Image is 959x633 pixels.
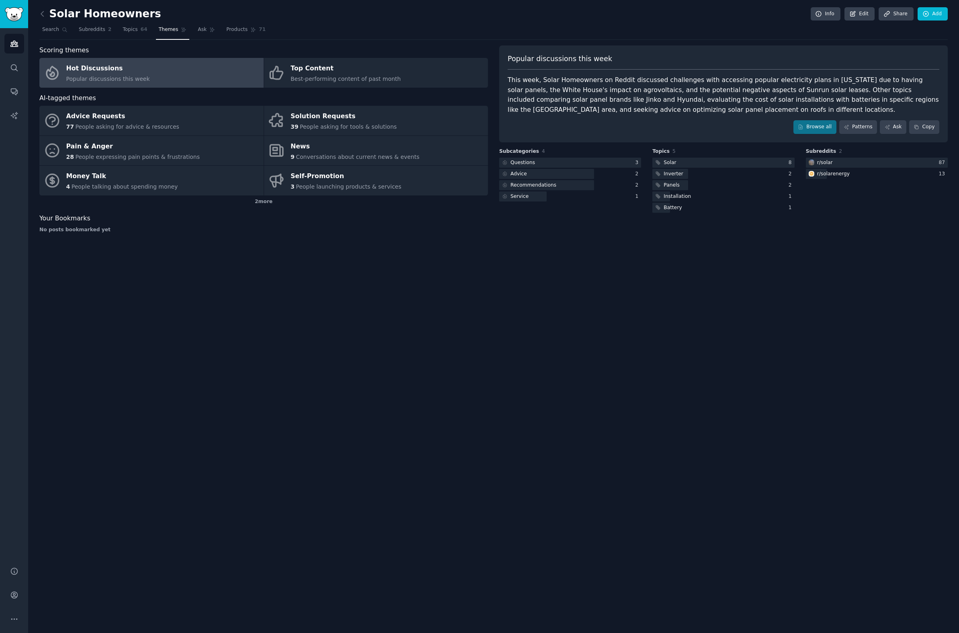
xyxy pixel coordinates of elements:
span: People asking for advice & resources [75,123,179,130]
span: People expressing pain points & frustrations [75,154,200,160]
span: 4 [542,148,545,154]
span: 77 [66,123,74,130]
div: 2 [789,182,795,189]
img: solarenergy [809,171,814,177]
a: Subreddits2 [76,23,114,40]
div: Service [510,193,529,200]
a: News9Conversations about current news & events [264,136,488,166]
a: Advice2 [499,169,641,179]
span: Best-performing content of past month [291,76,401,82]
div: Top Content [291,62,401,75]
div: Questions [510,159,535,166]
a: Pain & Anger28People expressing pain points & frustrations [39,136,264,166]
span: Popular discussions this week [508,54,612,64]
a: Share [879,7,913,21]
a: Questions3 [499,158,641,168]
a: Browse all [793,120,836,134]
img: GummySearch logo [5,7,23,21]
span: 3 [291,183,295,190]
span: People talking about spending money [72,183,178,190]
span: 71 [259,26,266,33]
div: Installation [664,193,691,200]
a: Inverter2 [652,169,794,179]
img: solar [809,160,814,165]
div: Pain & Anger [66,140,200,153]
a: Search [39,23,70,40]
span: Ask [198,26,207,33]
div: r/ solar [817,159,833,166]
div: Battery [664,204,682,212]
a: Solution Requests39People asking for tools & solutions [264,106,488,136]
div: 87 [939,159,948,166]
div: 13 [939,171,948,178]
span: AI-tagged themes [39,93,96,103]
button: Copy [909,120,939,134]
div: Solution Requests [291,110,397,123]
a: Patterns [839,120,877,134]
div: Hot Discussions [66,62,150,75]
a: Topics64 [120,23,150,40]
span: 5 [672,148,676,154]
a: Installation1 [652,191,794,201]
span: 2 [108,26,112,33]
div: This week, Solar Homeowners on Reddit discussed challenges with accessing popular electricity pla... [508,75,939,115]
span: Conversations about current news & events [296,154,419,160]
span: Scoring themes [39,45,89,55]
span: Search [42,26,59,33]
a: Panels2 [652,180,794,190]
div: 3 [635,159,641,166]
a: Edit [844,7,875,21]
span: Subreddits [806,148,836,155]
span: Subcategories [499,148,539,155]
span: Your Bookmarks [39,214,90,224]
a: Add [918,7,948,21]
div: Recommendations [510,182,556,189]
div: Solar [664,159,676,166]
div: 1 [789,204,795,212]
a: Ask [880,120,906,134]
a: Themes [156,23,190,40]
span: People asking for tools & solutions [300,123,397,130]
span: Topics [652,148,670,155]
div: No posts bookmarked yet [39,226,488,234]
span: Themes [159,26,178,33]
a: Products71 [223,23,268,40]
span: 39 [291,123,298,130]
a: Recommendations2 [499,180,641,190]
a: Battery1 [652,203,794,213]
span: Popular discussions this week [66,76,150,82]
span: Topics [123,26,137,33]
a: solarr/solar87 [806,158,948,168]
div: Panels [664,182,679,189]
a: Hot DiscussionsPopular discussions this week [39,58,264,88]
span: People launching products & services [296,183,401,190]
span: 64 [141,26,148,33]
span: 2 [839,148,842,154]
a: Top ContentBest-performing content of past month [264,58,488,88]
span: 9 [291,154,295,160]
a: Self-Promotion3People launching products & services [264,166,488,195]
div: Money Talk [66,170,178,183]
div: 2 [789,171,795,178]
div: 2 [635,182,641,189]
a: solarenergyr/solarenergy13 [806,169,948,179]
div: 1 [789,193,795,200]
a: Ask [195,23,218,40]
div: 2 more [39,195,488,208]
a: Info [811,7,840,21]
span: Subreddits [79,26,105,33]
span: 4 [66,183,70,190]
div: Advice Requests [66,110,179,123]
a: Service1 [499,191,641,201]
div: Inverter [664,171,683,178]
div: 1 [635,193,641,200]
span: Products [226,26,248,33]
a: Money Talk4People talking about spending money [39,166,264,195]
a: Advice Requests77People asking for advice & resources [39,106,264,136]
div: 2 [635,171,641,178]
div: News [291,140,420,153]
h2: Solar Homeowners [39,8,161,21]
div: 8 [789,159,795,166]
span: 28 [66,154,74,160]
div: Self-Promotion [291,170,402,183]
